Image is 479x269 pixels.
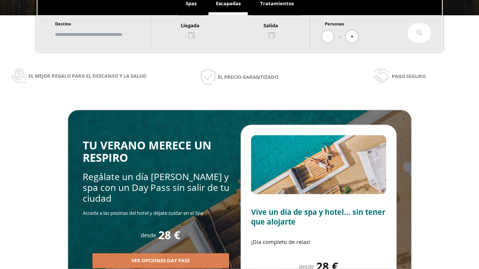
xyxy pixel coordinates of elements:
span: Ver opciones Day Pass [131,257,190,265]
span: Destino [55,21,71,27]
span: Vive un día de spa y hotel... sin tener que alojarte [251,207,385,227]
span: 0 [338,33,341,41]
span: El precio garantizado [218,73,278,81]
button: Ver opciones Day Pass [92,253,229,268]
span: Pago seguro [392,72,426,80]
button: - [322,31,333,43]
span: Personas [325,21,344,27]
span: desde [141,231,156,239]
span: TU VERANO MERECE UN RESPIRO [83,138,211,165]
span: ¡Día completo de relax! [251,238,311,245]
span: 28 € [158,229,180,241]
a: Ver opciones Day Pass [92,257,229,264]
button: + [346,31,358,43]
span: Accede a las piscinas del hotel y déjate cuidar en el Spa [83,210,203,216]
span: El mejor regalo para el descanso y la salud [28,72,147,80]
img: Slide2.BHA6Qswy.webp [251,135,386,194]
span: Regálate un día [PERSON_NAME] y spa con un Day Pass sin salir de tu ciudad [83,170,229,205]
